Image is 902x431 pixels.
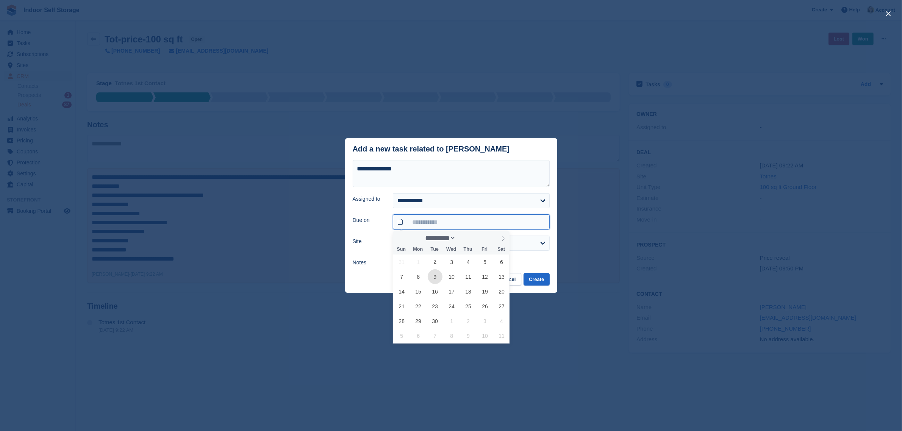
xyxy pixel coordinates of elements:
span: October 7, 2025 [428,328,442,343]
span: September 24, 2025 [444,299,459,314]
label: Assigned to [353,195,384,203]
span: Thu [460,247,476,252]
label: Site [353,237,384,245]
button: Create [524,273,549,286]
span: September 30, 2025 [428,314,442,328]
span: September 21, 2025 [394,299,409,314]
span: October 6, 2025 [411,328,426,343]
span: September 11, 2025 [461,269,476,284]
span: September 8, 2025 [411,269,426,284]
button: close [882,8,894,20]
span: October 11, 2025 [494,328,509,343]
span: September 26, 2025 [478,299,492,314]
div: Add a new task related to [PERSON_NAME] [353,145,510,153]
input: Year [456,234,480,242]
span: September 15, 2025 [411,284,426,299]
span: September 3, 2025 [444,255,459,269]
span: October 9, 2025 [461,328,476,343]
span: September 18, 2025 [461,284,476,299]
span: September 1, 2025 [411,255,426,269]
span: September 6, 2025 [494,255,509,269]
span: September 7, 2025 [394,269,409,284]
span: August 31, 2025 [394,255,409,269]
span: Sat [493,247,510,252]
span: September 2, 2025 [428,255,442,269]
span: September 14, 2025 [394,284,409,299]
span: September 4, 2025 [461,255,476,269]
span: Sun [393,247,410,252]
span: September 10, 2025 [444,269,459,284]
span: September 9, 2025 [428,269,442,284]
span: Mon [410,247,426,252]
span: October 10, 2025 [478,328,492,343]
span: September 5, 2025 [478,255,492,269]
span: September 17, 2025 [444,284,459,299]
span: September 19, 2025 [478,284,492,299]
span: September 12, 2025 [478,269,492,284]
span: September 16, 2025 [428,284,442,299]
span: September 27, 2025 [494,299,509,314]
span: September 22, 2025 [411,299,426,314]
label: Notes [353,259,384,267]
span: October 1, 2025 [444,314,459,328]
span: September 13, 2025 [494,269,509,284]
select: Month [423,234,456,242]
span: October 2, 2025 [461,314,476,328]
span: September 29, 2025 [411,314,426,328]
span: October 8, 2025 [444,328,459,343]
span: September 25, 2025 [461,299,476,314]
span: September 20, 2025 [494,284,509,299]
span: October 4, 2025 [494,314,509,328]
span: September 28, 2025 [394,314,409,328]
span: October 5, 2025 [394,328,409,343]
span: Tue [426,247,443,252]
span: October 3, 2025 [478,314,492,328]
span: September 23, 2025 [428,299,442,314]
span: Wed [443,247,460,252]
label: Due on [353,216,384,224]
span: Fri [476,247,493,252]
